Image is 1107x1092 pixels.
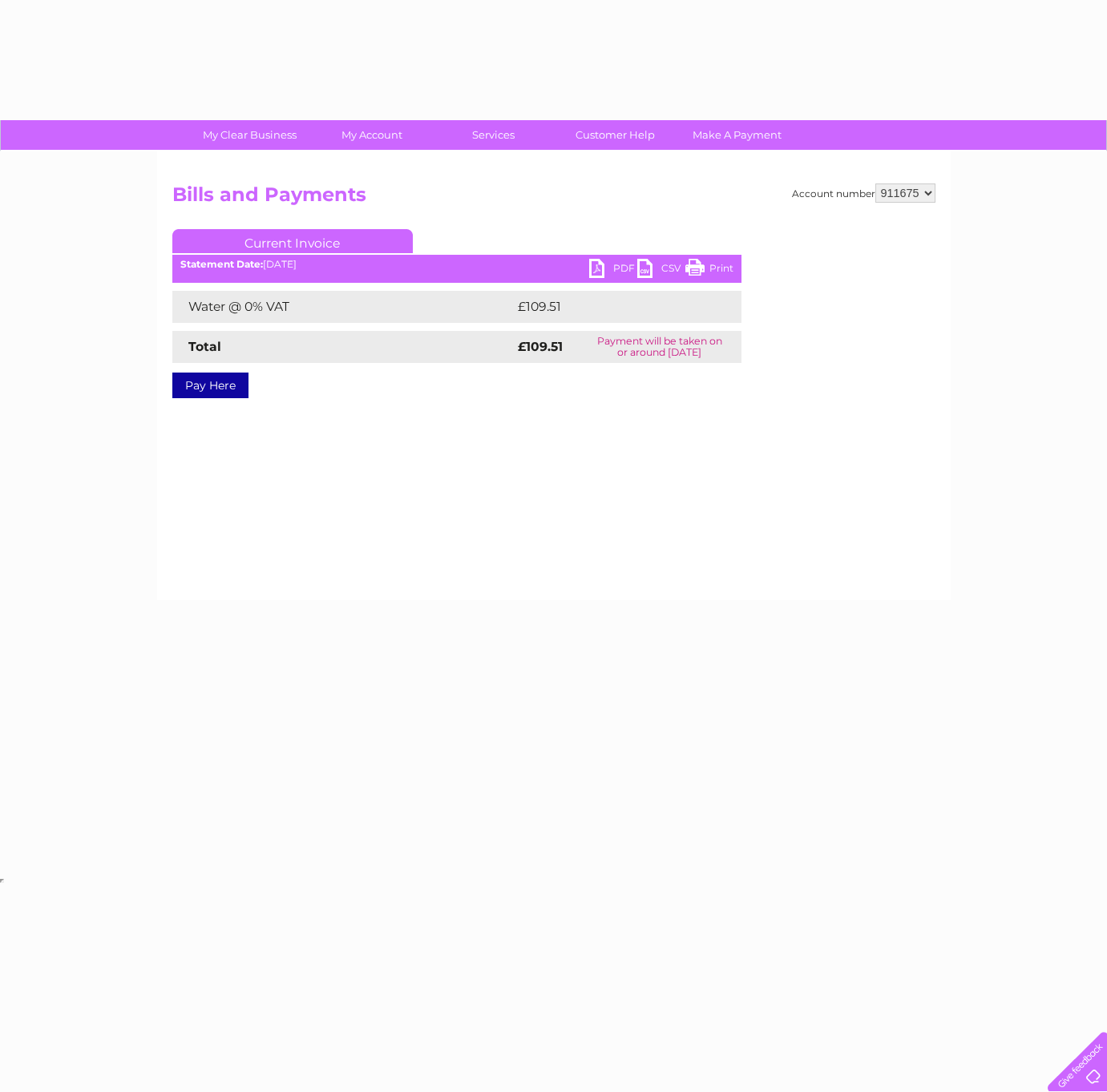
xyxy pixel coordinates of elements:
a: Print [685,259,733,282]
td: Water @ 0% VAT [172,291,514,323]
td: £109.51 [514,291,711,323]
b: Statement Date: [180,258,263,270]
a: Current Invoice [172,229,413,253]
a: My Clear Business [184,120,316,150]
a: Customer Help [549,120,681,150]
a: Make A Payment [671,120,803,150]
h2: Bills and Payments [172,183,935,214]
a: Pay Here [172,373,248,398]
a: My Account [305,120,438,150]
div: Account number [792,183,935,203]
a: PDF [589,259,637,282]
strong: £109.51 [518,339,563,354]
div: [DATE] [172,259,741,270]
a: Services [427,120,560,150]
a: CSV [637,259,685,282]
strong: Total [188,339,221,354]
td: Payment will be taken on or around [DATE] [578,331,741,363]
